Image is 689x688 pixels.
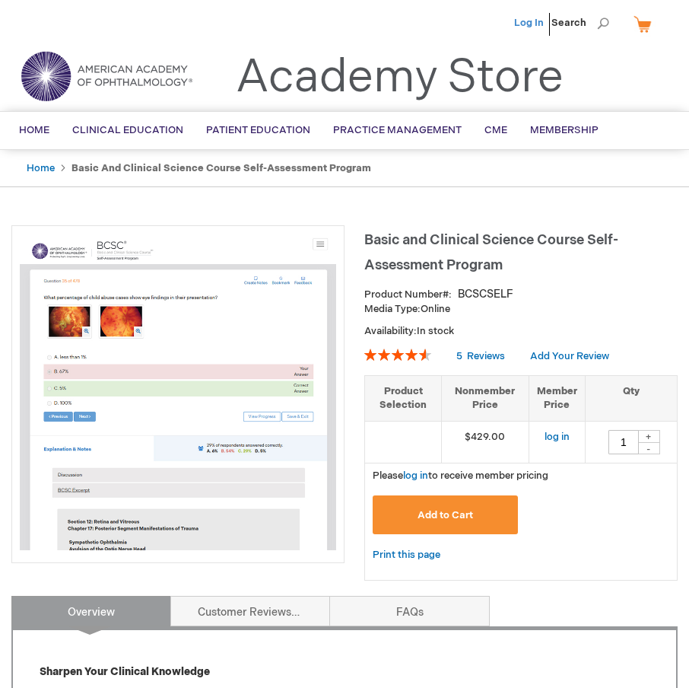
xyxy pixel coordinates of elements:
a: FAQs [329,596,489,626]
div: + [637,430,660,443]
a: Academy Store [236,50,564,105]
a: 5 Reviews [456,350,507,362]
span: Please to receive member pricing [373,470,548,482]
img: Basic and Clinical Science Course Self-Assessment Program [20,234,336,550]
a: Overview [11,596,171,626]
a: Add Your Review [530,350,609,362]
div: - [637,442,660,454]
strong: Media Type: [364,303,421,315]
a: Print this page [373,546,440,565]
span: Home [19,124,49,136]
a: Log In [514,17,544,29]
a: Home [27,162,55,174]
span: Search [551,8,609,38]
strong: Product Number [364,288,452,301]
span: Basic and Clinical Science Course Self-Assessment Program [364,232,618,273]
td: $429.00 [441,421,529,463]
a: log in [545,431,570,443]
span: Reviews [467,350,505,362]
div: 92% [364,349,431,361]
p: Availability: [364,324,678,339]
button: Add to Cart [373,495,518,534]
strong: Sharpen Your Clinical Knowledge [40,665,210,678]
span: 5 [456,350,462,362]
span: Membership [530,124,599,136]
strong: Basic and Clinical Science Course Self-Assessment Program [71,162,371,174]
th: Nonmember Price [441,375,529,421]
div: BCSCSELF [458,287,513,302]
th: Qty [585,375,677,421]
th: Member Price [529,375,585,421]
a: log in [403,470,428,482]
input: Qty [608,430,639,454]
th: Product Selection [365,375,441,421]
span: CME [484,124,507,136]
span: In stock [417,325,454,337]
span: Add to Cart [418,509,473,521]
a: Customer Reviews5 [170,596,330,626]
p: Online [364,302,678,317]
